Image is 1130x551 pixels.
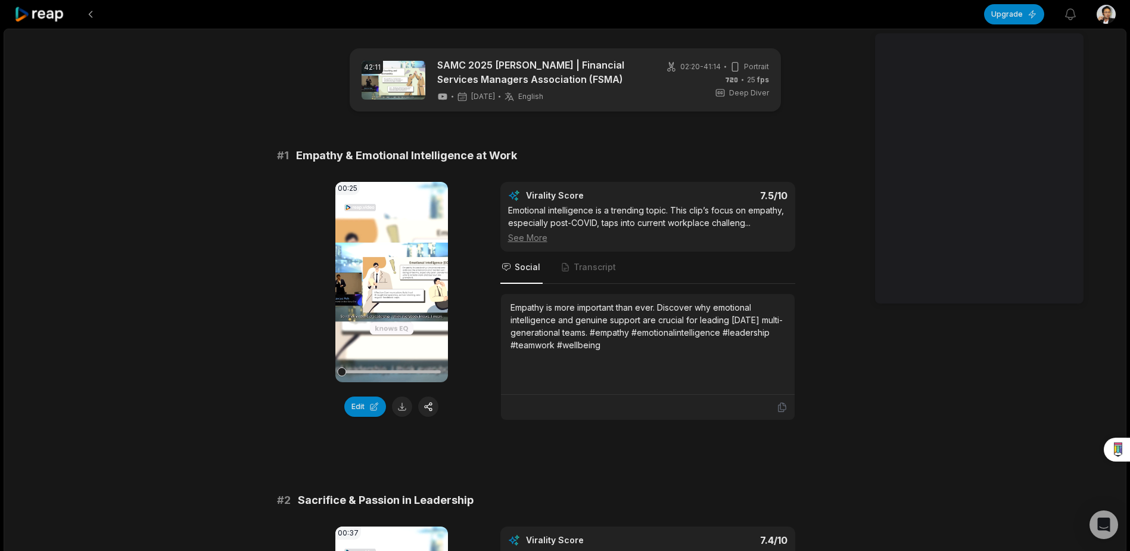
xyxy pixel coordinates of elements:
[515,261,540,273] span: Social
[518,92,543,101] span: English
[510,301,785,351] div: Empathy is more important than ever. Discover why emotional intelligence and genuine support are ...
[471,92,495,101] span: [DATE]
[296,147,517,164] span: Empathy & Emotional Intelligence at Work
[437,58,643,86] a: SAMC 2025 [PERSON_NAME] | Financial Services Managers Association (FSMA)
[680,61,721,72] span: 02:20 - 41:14
[508,231,787,244] div: See More
[659,534,787,546] div: 7.4 /10
[984,4,1044,24] button: Upgrade
[659,190,787,202] div: 7.5 /10
[744,61,769,72] span: Portrait
[298,492,474,509] span: Sacrifice & Passion in Leadership
[344,397,386,417] button: Edit
[747,75,769,85] span: 25
[500,252,795,284] nav: Tabs
[526,534,654,546] div: Virality Score
[729,88,769,98] span: Deep Diver
[277,147,289,164] span: # 1
[335,182,448,382] video: Your browser does not support mp4 format.
[1089,510,1118,539] div: Open Intercom Messenger
[757,75,769,84] span: fps
[508,204,787,244] div: Emotional intelligence is a trending topic. This clip’s focus on empathy, especially post-COVID, ...
[574,261,616,273] span: Transcript
[526,190,654,202] div: Virality Score
[277,492,291,509] span: # 2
